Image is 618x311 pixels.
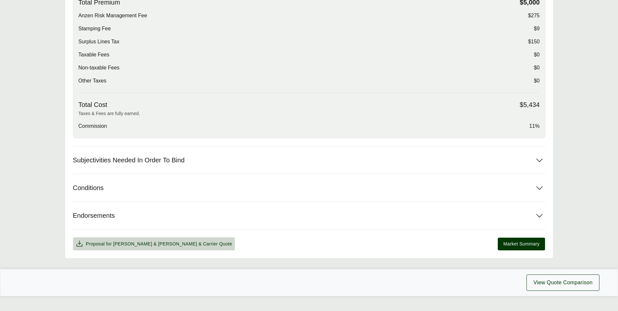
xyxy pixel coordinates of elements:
[533,279,593,287] span: View Quote Comparison
[528,12,540,20] span: $275
[520,101,539,109] span: $5,434
[534,25,540,33] span: $9
[498,238,545,250] button: Market Summary
[79,122,107,130] span: Commission
[73,202,545,229] button: Endorsements
[526,274,599,291] button: View Quote Comparison
[79,38,120,46] span: Surplus Lines Tax
[79,101,108,109] span: Total Cost
[79,77,107,85] span: Other Taxes
[529,122,539,130] span: 11%
[73,174,545,201] button: Conditions
[534,77,540,85] span: $0
[528,38,540,46] span: $150
[113,241,197,246] span: [PERSON_NAME] & [PERSON_NAME]
[73,212,115,220] span: Endorsements
[534,51,540,59] span: $0
[198,241,232,246] span: & Carrier Quote
[79,51,109,59] span: Taxable Fees
[79,12,147,20] span: Anzen Risk Management Fee
[503,241,539,247] span: Market Summary
[86,241,232,247] span: Proposal for
[73,237,235,250] button: Proposal for [PERSON_NAME] & [PERSON_NAME] & Carrier Quote
[73,156,185,164] span: Subjectivities Needed In Order To Bind
[73,146,545,174] button: Subjectivities Needed In Order To Bind
[79,25,111,33] span: Stamping Fee
[73,184,104,192] span: Conditions
[79,64,120,72] span: Non-taxable Fees
[79,110,540,117] p: Taxes & Fees are fully earned.
[534,64,540,72] span: $0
